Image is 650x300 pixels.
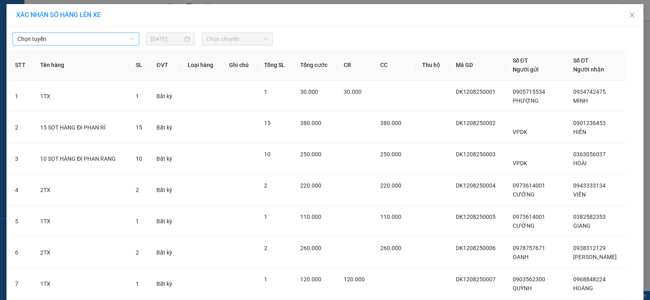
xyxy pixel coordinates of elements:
span: 0938312129 [573,245,606,251]
span: HOÀNG [573,285,593,291]
td: 1TX [34,81,129,112]
span: DK1208250002 [456,120,496,126]
span: DK1208250005 [456,214,496,220]
span: [PERSON_NAME] [573,254,617,260]
th: STT [9,50,34,81]
span: Người nhận [573,66,604,73]
td: 15 SỌT HÀNG ĐI PHAN RÍ [34,112,129,143]
span: PHƯỢNG [513,97,539,104]
span: DK1208250007 [456,276,496,283]
th: CR [337,50,374,81]
td: 2 [9,112,34,143]
span: 30.000 [300,88,318,95]
td: 7 [9,268,34,300]
span: 0934742475 [573,88,606,95]
td: 3 [9,143,34,175]
td: 1 [9,81,34,112]
span: 10 [136,155,142,162]
span: 0978757671 [513,245,545,251]
td: 1TX [34,268,129,300]
th: Ghi chú [223,50,258,81]
span: OANH [513,254,529,260]
span: 250.000 [380,151,401,158]
span: DK1208250003 [456,151,496,158]
span: 1 [136,281,139,287]
span: Chọn chuyến [206,33,268,45]
td: Bất kỳ [150,112,181,143]
span: 2 [136,249,139,256]
span: 0905715534 [513,88,545,95]
span: 260.000 [300,245,321,251]
span: VPDK [513,129,527,135]
span: HIỀN [573,129,586,135]
td: 1TX [34,206,129,237]
span: 15 [136,124,142,131]
span: VPDK [513,160,527,166]
td: 2TX [34,237,129,268]
span: 1 [136,93,139,99]
th: CC [374,50,416,81]
span: HOÀI [573,160,587,166]
span: GIANG [573,222,591,229]
span: close [629,12,635,18]
td: 6 [9,237,34,268]
td: Bất kỳ [150,268,181,300]
span: 15 [264,120,271,126]
span: 250.000 [300,151,321,158]
td: Bất kỳ [150,175,181,206]
th: Tổng SL [258,50,294,81]
span: 0943333134 [573,182,606,189]
span: MINH [573,97,588,104]
span: 2 [264,245,267,251]
td: Bất kỳ [150,206,181,237]
td: Bất kỳ [150,237,181,268]
span: 1 [264,276,267,283]
button: Close [621,4,643,27]
span: Chọn tuyến [17,33,134,45]
span: DK1208250006 [456,245,496,251]
span: 0382582353 [573,214,606,220]
th: ĐVT [150,50,181,81]
span: 120.000 [344,276,365,283]
span: 0968848224 [573,276,606,283]
td: 5 [9,206,34,237]
span: 380.000 [300,120,321,126]
span: DK1208250001 [456,88,496,95]
span: 120.000 [300,276,321,283]
td: 2TX [34,175,129,206]
th: Thu hộ [416,50,449,81]
td: 10 SỌT HÀNG ĐI PHAN RANG [34,143,129,175]
span: 0901236453 [573,120,606,126]
span: 260.000 [380,245,401,251]
span: CƯỜNG [513,222,535,229]
th: Tổng cước [294,50,337,81]
td: 4 [9,175,34,206]
span: 1 [264,88,267,95]
span: 0363056037 [573,151,606,158]
span: 2 [264,182,267,189]
th: Mã GD [449,50,506,81]
span: QUỲNH [513,285,532,291]
td: Bất kỳ [150,143,181,175]
td: Bất kỳ [150,81,181,112]
input: 12/08/2025 [151,35,183,43]
span: 1 [136,218,139,224]
span: 220.000 [300,182,321,189]
th: SL [129,50,150,81]
span: Số ĐT [513,57,528,64]
span: VIÊN [573,191,586,198]
span: DK1208250004 [456,182,496,189]
span: 110.000 [300,214,321,220]
span: 220.000 [380,182,401,189]
span: 1 [264,214,267,220]
th: Loại hàng [181,50,223,81]
span: Số ĐT [573,57,589,64]
span: CƯỜNG [513,191,535,198]
span: 10 [264,151,271,158]
span: 30.000 [344,88,362,95]
span: 0973614001 [513,214,545,220]
span: 2 [136,187,139,193]
span: XÁC NHẬN SỐ HÀNG LÊN XE [16,11,101,19]
span: 380.000 [380,120,401,126]
span: 110.000 [380,214,401,220]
